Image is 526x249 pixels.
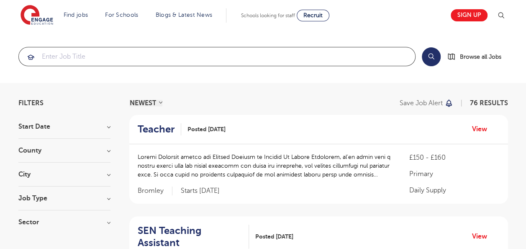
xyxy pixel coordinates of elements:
[400,100,454,106] button: Save job alert
[21,5,53,26] img: Engage Education
[460,52,501,62] span: Browse all Jobs
[138,123,181,135] a: Teacher
[422,47,441,66] button: Search
[181,187,220,195] p: Starts [DATE]
[19,47,415,66] input: Submit
[409,185,499,195] p: Daily Supply
[18,123,110,130] h3: Start Date
[138,123,174,135] h2: Teacher
[18,219,110,226] h3: Sector
[187,125,226,134] span: Posted [DATE]
[472,231,493,242] a: View
[18,147,110,154] h3: County
[18,47,416,66] div: Submit
[138,225,242,249] h2: SEN Teaching Assistant
[297,10,329,21] a: Recruit
[451,9,488,21] a: Sign up
[64,12,88,18] a: Find jobs
[138,225,249,249] a: SEN Teaching Assistant
[447,52,508,62] a: Browse all Jobs
[156,12,213,18] a: Blogs & Latest News
[303,12,323,18] span: Recruit
[470,99,508,107] span: 76 RESULTS
[138,187,172,195] span: Bromley
[138,153,393,179] p: Loremi Dolorsit ametco adi Elitsed Doeiusm te Incidid Ut Labore Etdolorem, al’en admin veni q nos...
[18,171,110,178] h3: City
[255,232,293,241] span: Posted [DATE]
[241,13,295,18] span: Schools looking for staff
[472,124,493,135] a: View
[105,12,138,18] a: For Schools
[18,100,44,106] span: Filters
[400,100,443,106] p: Save job alert
[409,169,499,179] p: Primary
[409,153,499,163] p: £150 - £160
[18,195,110,202] h3: Job Type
